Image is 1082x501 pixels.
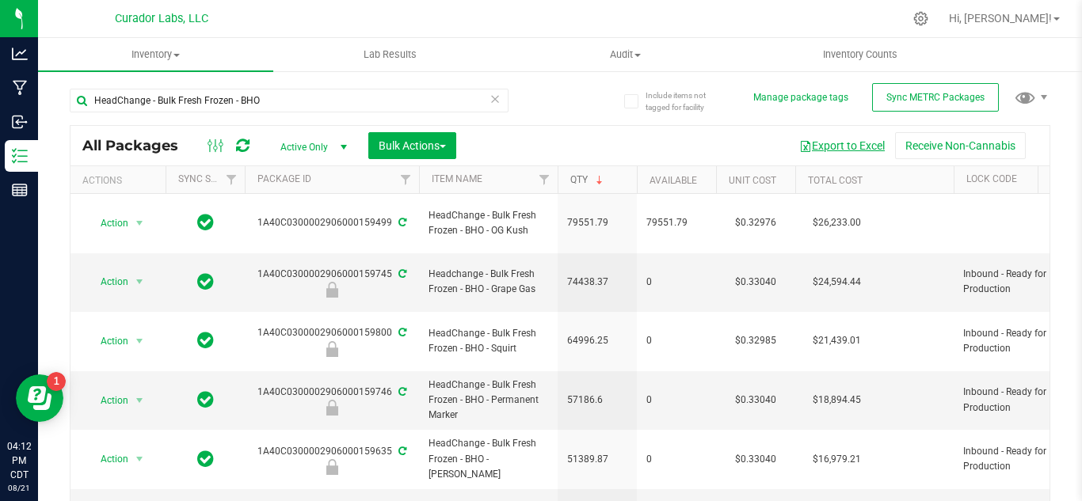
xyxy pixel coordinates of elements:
div: 1A40C0300002906000159745 [242,267,421,298]
td: $0.32976 [716,194,795,253]
iframe: Resource center unread badge [47,372,66,391]
span: Sync from Compliance System [396,268,406,279]
inline-svg: Manufacturing [12,80,28,96]
a: Inventory Counts [743,38,978,71]
span: Bulk Actions [379,139,446,152]
span: select [130,389,150,412]
span: Sync from Compliance System [396,217,406,228]
span: Audit [509,47,742,62]
a: Total Cost [808,175,863,186]
span: Curador Labs, LLC [115,12,208,25]
a: Inventory [38,38,273,71]
div: Inbound - Ready for Production [242,459,421,475]
span: Inventory Counts [802,47,919,62]
span: 0 [646,452,707,467]
div: Manage settings [911,11,931,26]
p: 08/21 [7,482,31,494]
a: Unit Cost [729,175,776,186]
inline-svg: Analytics [12,46,28,62]
span: Sync from Compliance System [396,386,406,397]
span: Sync from Compliance System [396,446,406,457]
a: Qty [570,174,606,185]
a: Package ID [257,173,311,184]
inline-svg: Reports [12,182,28,198]
button: Manage package tags [753,91,848,104]
td: $0.33040 [716,371,795,431]
div: 1A40C0300002906000159800 [242,325,421,356]
span: select [130,330,150,352]
span: Action [86,448,129,470]
span: 64996.25 [567,333,627,348]
span: HeadChange - Bulk Fresh Frozen - BHO - Squirt [429,326,548,356]
span: Lab Results [342,47,438,62]
a: Filter [531,166,558,193]
button: Export to Excel [789,132,895,159]
inline-svg: Inbound [12,114,28,130]
span: Inbound - Ready for Production [963,326,1063,356]
span: 79551.79 [646,215,707,230]
span: $16,979.21 [805,448,869,471]
a: Lab Results [273,38,509,71]
a: Lock Code [966,173,1017,184]
span: Inbound - Ready for Production [963,444,1063,474]
span: Action [86,389,129,412]
span: Headchange - Bulk Fresh Frozen - BHO - Grape Gas [429,267,548,297]
span: Hi, [PERSON_NAME]! [949,12,1052,25]
div: 1A40C0300002906000159499 [242,215,421,230]
span: Sync METRC Packages [886,92,985,103]
div: Inbound - Ready for Production [242,341,421,357]
td: $0.32985 [716,312,795,371]
span: Inbound - Ready for Production [963,385,1063,415]
span: $26,233.00 [805,211,869,234]
a: Filter [393,166,419,193]
span: Action [86,330,129,352]
div: Inbound - Ready for Production [242,400,421,416]
span: HeadChange - Bulk Fresh Frozen - BHO - Permanent Marker [429,378,548,423]
span: All Packages [82,137,194,154]
span: $18,894.45 [805,389,869,412]
div: 1A40C0300002906000159746 [242,385,421,416]
span: 51389.87 [567,452,627,467]
span: HeadChange - Bulk Fresh Frozen - BHO - OG Kush [429,208,548,238]
span: Inventory [38,47,273,62]
a: Available [650,175,697,186]
span: 57186.6 [567,393,627,408]
span: Sync from Compliance System [396,327,406,338]
span: 0 [646,333,707,348]
span: In Sync [197,389,214,411]
span: Action [86,212,129,234]
span: Clear [490,89,501,109]
span: Action [86,271,129,293]
iframe: Resource center [16,374,63,422]
td: $0.33040 [716,430,795,489]
span: $24,594.44 [805,271,869,294]
span: 74438.37 [567,275,627,290]
span: In Sync [197,271,214,293]
span: 0 [646,393,707,408]
span: select [130,448,150,470]
button: Bulk Actions [368,132,456,159]
span: Inbound - Ready for Production [963,267,1063,297]
a: Item Name [432,173,482,184]
button: Sync METRC Packages [872,83,999,112]
span: In Sync [197,329,214,351]
button: Receive Non-Cannabis [895,132,1026,159]
span: 79551.79 [567,215,627,230]
p: 04:12 PM CDT [7,439,31,482]
span: In Sync [197,211,214,233]
span: $21,439.01 [805,329,869,352]
span: In Sync [197,448,214,470]
div: Inbound - Ready for Production [242,282,421,298]
span: 0 [646,275,707,290]
a: Audit [508,38,743,71]
input: Search Package ID, Item Name, SKU, Lot or Part Number... [70,89,509,112]
td: $0.33040 [716,253,795,313]
a: Sync Status [178,173,239,184]
a: Filter [219,166,245,193]
span: select [130,271,150,293]
span: select [130,212,150,234]
div: 1A40C0300002906000159635 [242,444,421,475]
span: HeadChange - Bulk Fresh Frozen - BHO - [PERSON_NAME] [429,436,548,482]
div: Actions [82,175,159,186]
